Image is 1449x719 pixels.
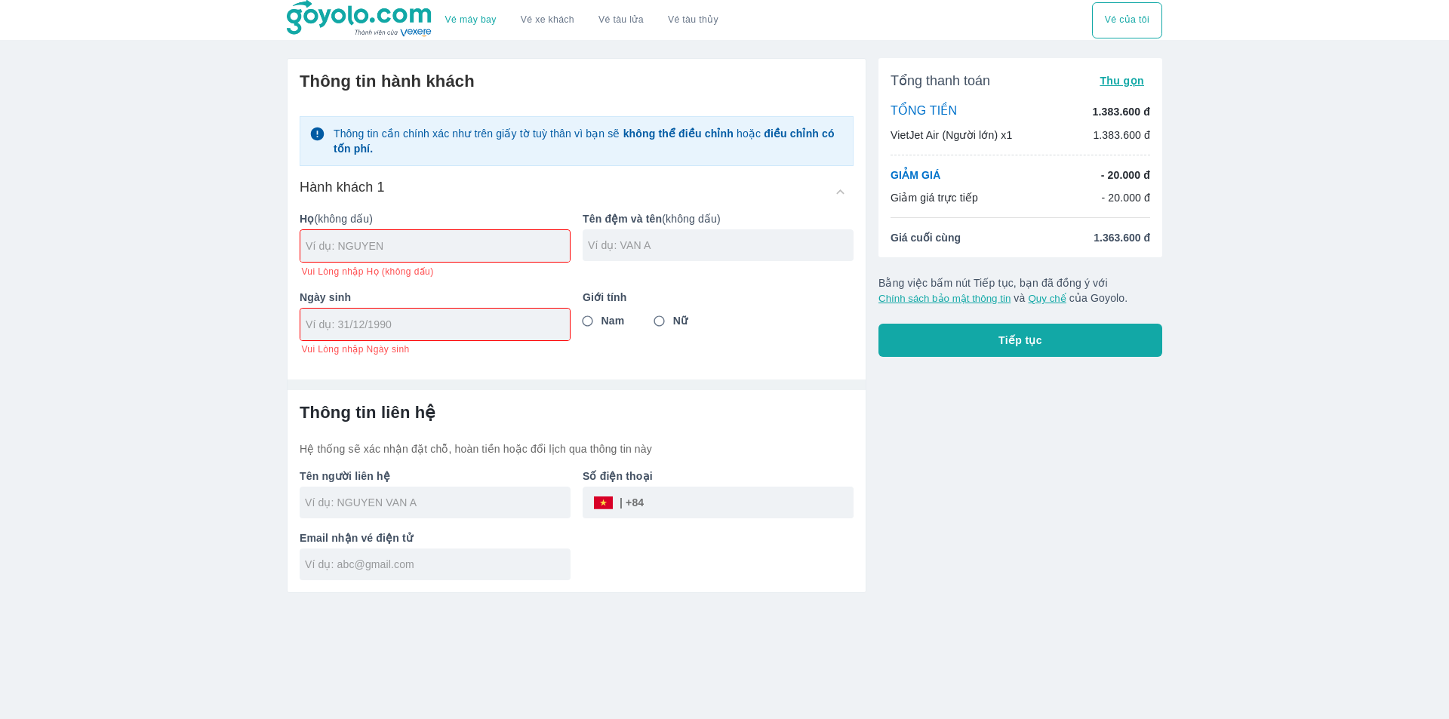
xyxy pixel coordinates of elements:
div: choose transportation mode [1092,2,1162,38]
p: Thông tin cần chính xác như trên giấy tờ tuỳ thân vì bạn sẽ hoặc [334,126,844,156]
span: Tổng thanh toán [891,72,990,90]
b: Tên người liên hệ [300,470,390,482]
p: VietJet Air (Người lớn) x1 [891,128,1012,143]
p: Giới tính [583,290,854,305]
span: 1.363.600 đ [1094,230,1150,245]
button: Tiếp tục [878,324,1162,357]
button: Chính sách bảo mật thông tin [878,293,1011,304]
button: Vé tàu thủy [656,2,731,38]
span: Nam [601,313,625,328]
strong: không thể điều chỉnh [623,128,734,140]
input: Ví dụ: 31/12/1990 [306,317,555,332]
input: Ví dụ: NGUYEN [306,238,570,253]
p: GIẢM GIÁ [891,167,940,183]
h6: Thông tin liên hệ [300,402,854,423]
a: Vé xe khách [521,14,574,26]
button: Vé của tôi [1092,2,1162,38]
input: Ví dụ: abc@gmail.com [305,557,571,572]
p: Ngày sinh [300,290,571,305]
span: Tiếp tục [998,333,1042,348]
input: Ví dụ: VAN A [588,238,854,253]
span: Vui Lòng nhập Họ (không dấu) [301,266,433,278]
div: choose transportation mode [433,2,731,38]
h6: Thông tin hành khách [300,71,854,92]
p: 1.383.600 đ [1093,128,1150,143]
b: Số điện thoại [583,470,653,482]
p: - 20.000 đ [1101,167,1150,183]
span: Thu gọn [1100,75,1144,87]
p: Giảm giá trực tiếp [891,190,978,205]
p: Bằng việc bấm nút Tiếp tục, bạn đã đồng ý với và của Goyolo. [878,275,1162,306]
p: 1.383.600 đ [1093,104,1150,119]
p: (không dấu) [583,211,854,226]
b: Tên đệm và tên [583,213,662,225]
button: Quy chế [1028,293,1066,304]
span: Vui Lòng nhập Ngày sinh [301,343,409,355]
h6: Hành khách 1 [300,178,385,196]
b: Họ [300,213,314,225]
p: (không dấu) [300,211,571,226]
p: Hệ thống sẽ xác nhận đặt chỗ, hoàn tiền hoặc đổi lịch qua thông tin này [300,441,854,456]
button: Thu gọn [1094,70,1150,91]
span: Nữ [673,313,688,328]
p: TỔNG TIỀN [891,103,957,120]
a: Vé máy bay [445,14,497,26]
input: Ví dụ: NGUYEN VAN A [305,495,571,510]
b: Email nhận vé điện tử [300,532,413,544]
a: Vé tàu lửa [586,2,656,38]
p: - 20.000 đ [1101,190,1150,205]
span: Giá cuối cùng [891,230,961,245]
